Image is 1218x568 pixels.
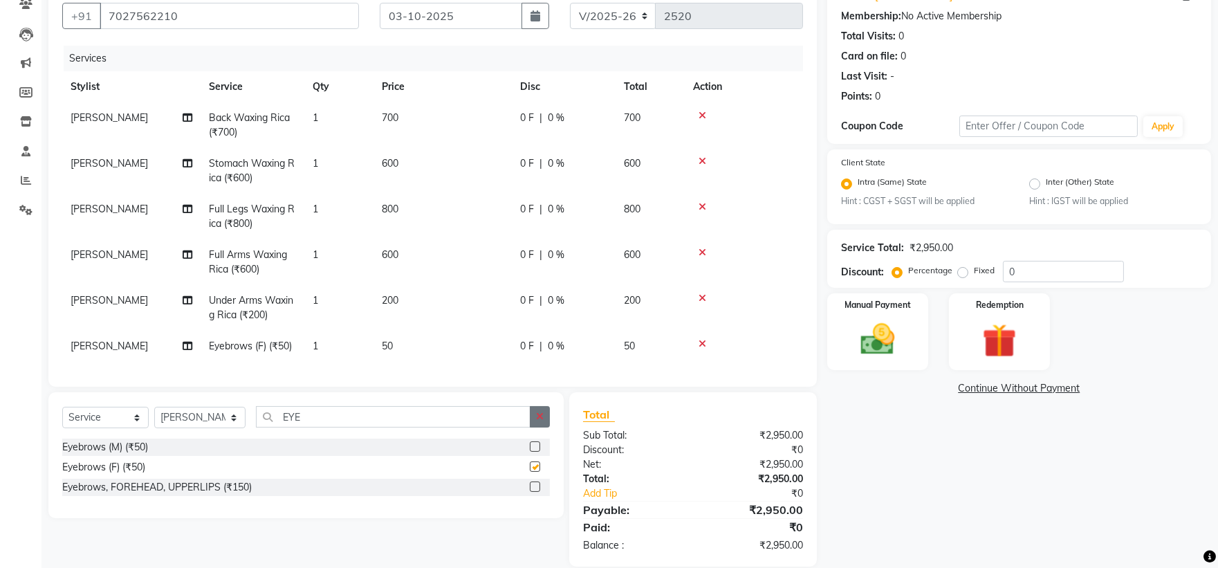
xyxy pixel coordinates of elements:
[972,320,1027,362] img: _gift.svg
[62,440,148,455] div: Eyebrows (M) (₹50)
[548,339,564,354] span: 0 %
[693,519,813,535] div: ₹0
[974,264,995,277] label: Fixed
[539,339,542,354] span: |
[100,3,359,29] input: Search by Name/Mobile/Email/Code
[573,457,693,472] div: Net:
[898,29,904,44] div: 0
[693,538,813,553] div: ₹2,950.00
[841,9,1197,24] div: No Active Membership
[583,407,615,422] span: Total
[313,248,318,261] span: 1
[548,248,564,262] span: 0 %
[841,29,896,44] div: Total Visits:
[313,340,318,352] span: 1
[841,49,898,64] div: Card on file:
[71,340,148,352] span: [PERSON_NAME]
[901,49,906,64] div: 0
[841,9,901,24] div: Membership:
[850,320,905,359] img: _cash.svg
[624,294,640,306] span: 200
[841,156,885,169] label: Client State
[209,111,290,138] span: Back Waxing Rica (₹700)
[1143,116,1183,137] button: Apply
[693,443,813,457] div: ₹0
[573,486,713,501] a: Add Tip
[841,265,884,280] div: Discount:
[539,248,542,262] span: |
[71,248,148,261] span: [PERSON_NAME]
[209,248,287,275] span: Full Arms Waxing Rica (₹600)
[573,519,693,535] div: Paid:
[830,381,1208,396] a: Continue Without Payment
[209,203,295,230] span: Full Legs Waxing Rica (₹800)
[382,248,398,261] span: 600
[845,299,911,311] label: Manual Payment
[313,294,318,306] span: 1
[875,89,880,104] div: 0
[624,340,635,352] span: 50
[548,156,564,171] span: 0 %
[858,176,927,192] label: Intra (Same) State
[209,294,293,321] span: Under Arms Waxing Rica (₹200)
[573,538,693,553] div: Balance :
[693,457,813,472] div: ₹2,950.00
[976,299,1024,311] label: Redemption
[62,71,201,102] th: Stylist
[256,406,531,428] input: Search or Scan
[382,157,398,170] span: 600
[624,203,640,215] span: 800
[520,111,534,125] span: 0 F
[520,202,534,217] span: 0 F
[520,339,534,354] span: 0 F
[539,111,542,125] span: |
[62,480,252,495] div: Eyebrows, FOREHEAD, UPPERLIPS (₹150)
[62,460,145,475] div: Eyebrows (F) (₹50)
[841,89,872,104] div: Points:
[71,157,148,170] span: [PERSON_NAME]
[573,443,693,457] div: Discount:
[841,119,960,134] div: Coupon Code
[520,248,534,262] span: 0 F
[693,428,813,443] div: ₹2,950.00
[71,203,148,215] span: [PERSON_NAME]
[841,69,887,84] div: Last Visit:
[624,248,640,261] span: 600
[512,71,616,102] th: Disc
[910,241,953,255] div: ₹2,950.00
[304,71,373,102] th: Qty
[693,502,813,518] div: ₹2,950.00
[616,71,685,102] th: Total
[71,294,148,306] span: [PERSON_NAME]
[520,293,534,308] span: 0 F
[624,111,640,124] span: 700
[539,202,542,217] span: |
[1046,176,1114,192] label: Inter (Other) State
[573,502,693,518] div: Payable:
[520,156,534,171] span: 0 F
[64,46,813,71] div: Services
[209,157,295,184] span: Stomach Waxing Rica (₹600)
[548,202,564,217] span: 0 %
[382,203,398,215] span: 800
[693,472,813,486] div: ₹2,950.00
[313,203,318,215] span: 1
[62,3,101,29] button: +91
[209,340,292,352] span: Eyebrows (F) (₹50)
[908,264,952,277] label: Percentage
[373,71,512,102] th: Price
[539,293,542,308] span: |
[539,156,542,171] span: |
[685,71,803,102] th: Action
[313,157,318,170] span: 1
[573,472,693,486] div: Total:
[201,71,304,102] th: Service
[573,428,693,443] div: Sub Total:
[959,116,1138,137] input: Enter Offer / Coupon Code
[713,486,813,501] div: ₹0
[841,241,904,255] div: Service Total:
[71,111,148,124] span: [PERSON_NAME]
[382,340,393,352] span: 50
[313,111,318,124] span: 1
[890,69,894,84] div: -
